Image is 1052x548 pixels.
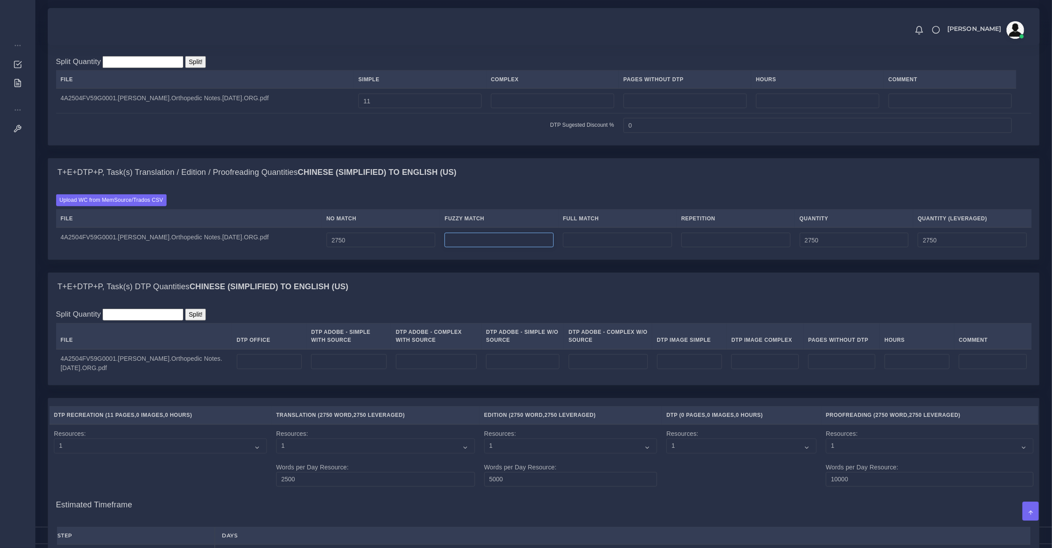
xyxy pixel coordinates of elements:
[1006,21,1024,39] img: avatar
[909,412,959,418] span: 2750 Leveraged
[751,71,884,89] th: Hours
[821,406,1038,424] th: Proofreading ( , )
[136,412,163,418] span: 0 Images
[222,532,238,539] strong: Days
[56,210,322,228] th: File
[619,71,751,89] th: Pages Without DTP
[486,71,619,89] th: Complex
[56,88,354,113] td: 4A2504FV59G0001.[PERSON_NAME].Orthopedic Notes.[DATE].ORG.pdf
[479,424,662,491] td: Resources: Words per Day Resource:
[56,349,232,378] td: 4A2504FV59G0001.[PERSON_NAME].Orthopedic Notes.[DATE].ORG.pdf
[56,56,101,67] label: Split Quantity
[272,406,480,424] th: Translation ( , )
[564,323,652,349] th: DTP Adobe - Complex W/O Source
[947,26,1002,32] span: [PERSON_NAME]
[49,424,272,491] td: Resources:
[232,323,307,349] th: DTP Office
[298,168,456,177] b: Chinese (simplified) TO English (US)
[57,168,456,178] h4: T+E+DTP+P, Task(s) Translation / Edition / Proofreading Quantities
[884,71,1016,89] th: Comment
[56,309,101,320] label: Split Quantity
[320,412,352,418] span: 2750 Word
[48,301,1039,385] div: T+E+DTP+P, Task(s) DTP QuantitiesChinese (simplified) TO English (US)
[875,412,907,418] span: 2750 Word
[662,406,821,424] th: DTP ( , , )
[544,412,594,418] span: 2750 Leveraged
[272,424,480,491] td: Resources: Words per Day Resource:
[558,210,677,228] th: Full Match
[880,323,954,349] th: Hours
[190,282,348,291] b: Chinese (simplified) TO English (US)
[354,71,486,89] th: Simple
[804,323,880,349] th: Pages Without DTP
[56,491,1032,510] h4: Estimated Timeframe
[727,323,804,349] th: DTP Image Complex
[322,210,440,228] th: No Match
[57,532,72,539] strong: Step
[391,323,481,349] th: DTP Adobe - Complex With Source
[795,210,913,228] th: Quantity
[48,273,1039,301] div: T+E+DTP+P, Task(s) DTP QuantitiesChinese (simplified) TO English (US)
[440,210,558,228] th: Fuzzy Match
[736,412,761,418] span: 0 Hours
[49,406,272,424] th: DTP Recreation ( , , )
[48,159,1039,187] div: T+E+DTP+P, Task(s) Translation / Edition / Proofreading QuantitiesChinese (simplified) TO English...
[913,210,1032,228] th: Quantity (Leveraged)
[662,424,821,491] td: Resources:
[56,71,354,89] th: File
[821,424,1038,491] td: Resources: Words per Day Resource:
[48,49,1039,145] div: DTP Recreation, Task(s) DTP Recreation QuantitiesChinese (simplified) TO English (US)
[681,412,706,418] span: 0 Pages
[550,121,614,129] label: DTP Sugested Discount %
[185,56,206,68] input: Split!
[57,282,348,292] h4: T+E+DTP+P, Task(s) DTP Quantities
[56,194,167,206] label: Upload WC from MemSource/Trados CSV
[307,323,391,349] th: DTP Adobe - Simple With Source
[56,227,322,252] td: 4A2504FV59G0001.[PERSON_NAME].Orthopedic Notes.[DATE].ORG.pdf
[943,21,1027,39] a: [PERSON_NAME]avatar
[479,406,662,424] th: Edition ( , )
[185,309,206,321] input: Split!
[353,412,403,418] span: 2750 Leveraged
[707,412,734,418] span: 0 Images
[652,323,727,349] th: DTP Image Simple
[954,323,1032,349] th: Comment
[48,186,1039,260] div: T+E+DTP+P, Task(s) Translation / Edition / Proofreading QuantitiesChinese (simplified) TO English...
[165,412,190,418] span: 0 Hours
[676,210,795,228] th: Repetition
[511,412,543,418] span: 2750 Word
[107,412,135,418] span: 11 Pages
[482,323,564,349] th: DTP Adobe - Simple W/O Source
[56,323,232,349] th: File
